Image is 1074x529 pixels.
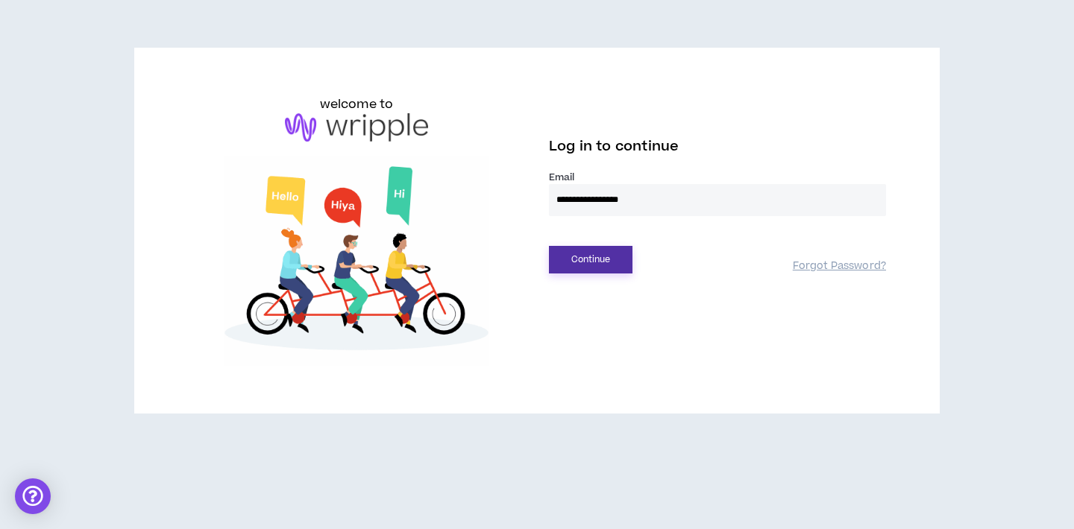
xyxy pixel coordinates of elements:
[188,156,525,367] img: Welcome to Wripple
[320,95,394,113] h6: welcome to
[549,171,886,184] label: Email
[793,259,886,273] a: Forgot Password?
[15,478,51,514] div: Open Intercom Messenger
[549,137,679,156] span: Log in to continue
[285,113,428,142] img: logo-brand.png
[549,246,632,273] button: Continue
